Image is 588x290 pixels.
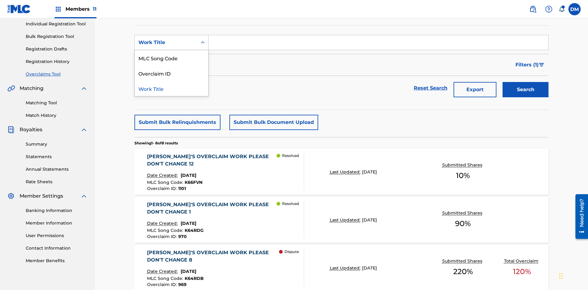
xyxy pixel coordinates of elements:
a: Banking Information [26,207,88,214]
p: Date Created: [147,172,179,179]
span: K64RDG [185,228,204,233]
span: Overclaim ID : [147,282,178,287]
div: MLC Song Code [135,50,208,65]
p: Dispute [285,249,299,255]
div: User Menu [568,3,581,15]
a: [PERSON_NAME]'S OVERCLAIM WORK PLEASE DON'T CHANGE 12Date Created:[DATE]MLC Song Code:K66FVNOverc... [134,149,548,195]
img: help [545,6,552,13]
a: Matching Tool [26,100,88,106]
span: [DATE] [181,173,196,178]
img: expand [80,85,88,92]
span: Overclaim ID : [147,186,178,191]
a: Individual Registration Tool [26,21,88,27]
a: Public Search [527,3,539,15]
span: [DATE] [181,221,196,226]
img: Top Rightsholders [55,6,62,13]
a: Registration Drafts [26,46,88,52]
div: Notifications [559,6,565,12]
button: Search [503,82,548,97]
span: MLC Song Code : [147,228,185,233]
a: Statements [26,154,88,160]
span: Royalties [20,126,42,133]
p: Resolved [282,153,299,158]
img: expand [80,192,88,200]
div: [PERSON_NAME]'S OVERCLAIM WORK PLEASE DON'T CHANGE 8 [147,249,279,264]
span: 969 [178,282,187,287]
span: 120 % [513,266,531,277]
span: 10 % [456,170,470,181]
img: expand [80,126,88,133]
span: MLC Song Code : [147,276,185,281]
img: MLC Logo [7,5,31,13]
span: [DATE] [362,169,377,175]
a: Rate Sheets [26,179,88,185]
a: Match History [26,112,88,119]
a: Reset Search [411,81,450,95]
a: User Permissions [26,232,88,239]
a: Registration History [26,58,88,65]
a: Member Information [26,220,88,226]
span: 1101 [178,186,186,191]
img: Royalties [7,126,15,133]
p: Date Created: [147,220,179,227]
div: Help [543,3,555,15]
div: Drag [559,267,563,285]
a: Contact Information [26,245,88,251]
p: Submitted Shares [442,162,484,168]
a: Annual Statements [26,166,88,173]
span: K64RDB [185,276,204,281]
span: Member Settings [20,192,63,200]
span: 220 % [453,266,473,277]
span: 11 [93,6,96,12]
button: Submit Bulk Document Upload [229,115,318,130]
div: Work Title [135,81,208,96]
p: Total Overclaim [504,258,540,264]
span: Matching [20,85,43,92]
iframe: Chat Widget [557,261,588,290]
p: Last Updated: [330,217,362,223]
div: Work Title [138,39,194,46]
span: Filters ( 1 ) [515,61,539,69]
img: search [529,6,537,13]
img: filter [539,63,544,67]
img: Matching [7,85,15,92]
p: Resolved [282,201,299,206]
p: Date Created: [147,268,179,275]
a: Overclaims Tool [26,71,88,77]
span: MLC Song Code : [147,180,185,185]
a: Bulk Registration Tool [26,33,88,40]
a: Summary [26,141,88,147]
iframe: Resource Center [571,192,588,242]
p: Submitted Shares [442,210,484,216]
a: [PERSON_NAME]'S OVERCLAIM WORK PLEASE DON'T CHANGE 1Date Created:[DATE]MLC Song Code:K64RDGOvercl... [134,197,548,243]
p: Submitted Shares [442,258,484,264]
p: Last Updated: [330,169,362,175]
span: Members [66,6,96,13]
span: K66FVN [185,180,202,185]
button: Filters (1) [512,57,548,72]
form: Search Form [134,35,548,100]
div: [PERSON_NAME]'S OVERCLAIM WORK PLEASE DON'T CHANGE 12 [147,153,277,168]
span: 90 % [455,218,471,229]
span: [DATE] [362,217,377,223]
p: Last Updated: [330,265,362,271]
p: Showing 1 - 8 of 8 results [134,140,178,146]
div: [PERSON_NAME]'S OVERCLAIM WORK PLEASE DON'T CHANGE 1 [147,201,277,216]
span: 970 [178,234,187,239]
span: Overclaim ID : [147,234,178,239]
button: Submit Bulk Relinquishments [134,115,221,130]
button: Export [454,82,496,97]
div: Overclaim ID [135,65,208,81]
span: [DATE] [362,265,377,271]
span: [DATE] [181,269,196,274]
img: Member Settings [7,192,15,200]
a: Member Benefits [26,258,88,264]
